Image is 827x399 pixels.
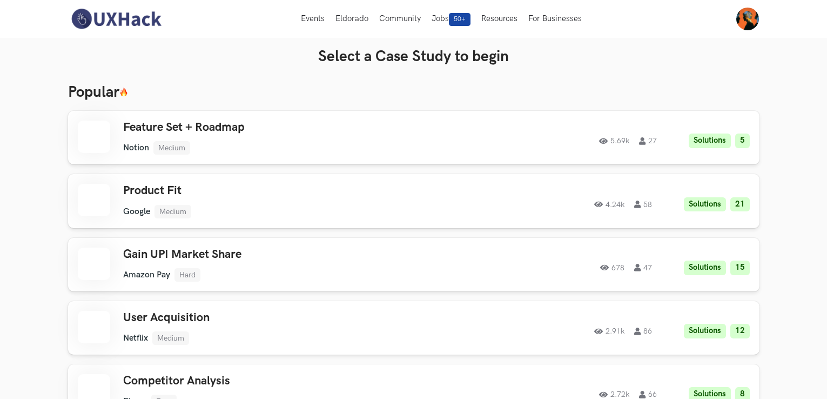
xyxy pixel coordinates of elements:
[123,270,170,280] li: Amazon Pay
[599,137,629,145] span: 5.69k
[153,141,190,155] li: Medium
[735,134,750,148] li: 5
[684,324,726,338] li: Solutions
[68,174,759,228] a: Product FitGoogleMedium4.24k58Solutions21
[634,328,652,335] span: 86
[684,261,726,275] li: Solutions
[634,264,652,271] span: 47
[730,261,750,275] li: 15
[639,391,657,398] span: 66
[684,197,726,212] li: Solutions
[594,201,624,208] span: 4.24k
[600,264,624,271] span: 678
[449,13,470,26] span: 50+
[174,268,200,282] li: Hard
[730,324,750,338] li: 12
[123,374,430,388] h3: Competitor Analysis
[736,8,759,30] img: Your profile pic
[634,201,652,208] span: 58
[123,333,148,343] li: Netflix
[123,121,430,135] h3: Feature Set + Roadmap
[123,311,430,325] h3: User Acquisition
[152,331,189,345] li: Medium
[594,328,624,335] span: 2.91k
[154,205,191,218] li: Medium
[599,391,629,398] span: 2.72k
[119,88,128,97] img: 🔥
[68,83,759,102] h3: Popular
[123,207,150,217] li: Google
[68,238,759,291] a: Gain UPI Market ShareAmazon PayHard67847Solutions15
[68,301,759,355] a: User AcquisitionNetflixMedium2.91k86Solutions12
[639,137,657,145] span: 27
[68,48,759,66] h3: Select a Case Study to begin
[689,134,731,148] li: Solutions
[123,248,430,262] h3: Gain UPI Market Share
[123,143,149,153] li: Notion
[68,8,164,30] img: UXHack-logo.png
[730,197,750,212] li: 21
[123,184,430,198] h3: Product Fit
[68,111,759,164] a: Feature Set + RoadmapNotionMedium5.69k27Solutions5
